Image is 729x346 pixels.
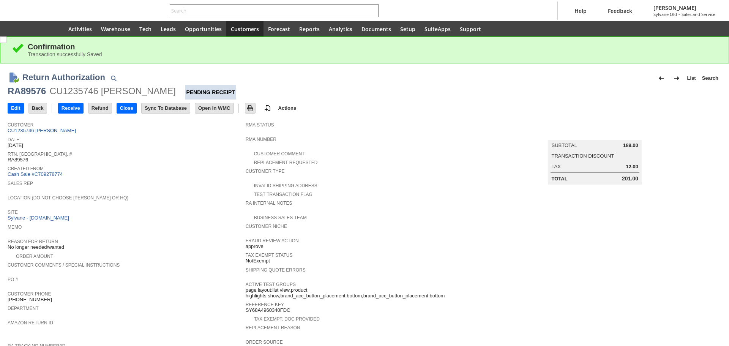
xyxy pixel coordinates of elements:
span: - [679,11,680,17]
a: Activities [64,21,96,36]
a: Created From [8,166,44,171]
a: Date [8,137,19,142]
a: Home [46,21,64,36]
a: Customer Phone [8,291,51,297]
a: Department [8,306,39,311]
span: SY68A4960340FDC [246,307,290,313]
img: add-record.svg [263,104,272,113]
img: Print [246,104,255,113]
a: Customer Niche [246,224,287,229]
span: SuiteApps [424,25,451,33]
caption: Summary [548,128,642,140]
span: 201.00 [622,175,638,182]
a: Order Source [246,340,283,345]
a: Replacement Requested [254,160,318,165]
img: Quick Find [109,74,118,83]
span: [DATE] [8,142,23,149]
a: Tech [135,21,156,36]
span: Documents [361,25,391,33]
a: PO # [8,277,18,282]
a: Customers [226,21,264,36]
a: RMA Number [246,137,276,142]
input: Sync To Database [142,103,190,113]
a: Active Test Groups [246,282,296,287]
a: Recent Records [9,21,27,36]
a: Reference Key [246,302,284,307]
h1: Return Authorization [22,71,105,84]
a: Customer Comment [254,151,305,156]
a: Shipping Quote Errors [246,267,306,273]
a: Customer [8,122,33,128]
span: page layout:list view,product highlights:show,brand_acc_button_placement:bottom,brand_acc_button_... [246,287,480,299]
div: Transaction successfully Saved [28,51,717,57]
a: Rtn. [GEOGRAPHIC_DATA]. # [8,152,72,157]
span: Help [574,7,587,14]
a: Leads [156,21,180,36]
a: Transaction Discount [552,153,614,159]
svg: Search [368,6,377,15]
a: Support [455,21,486,36]
span: Warehouse [101,25,130,33]
svg: Home [50,24,59,33]
span: [PHONE_NUMBER] [8,297,52,303]
a: Customer Comments / Special Instructions [8,262,120,268]
span: 189.00 [623,142,638,149]
a: Site [8,210,18,215]
svg: Shortcuts [32,24,41,33]
div: CU1235746 [PERSON_NAME] [50,85,176,97]
a: Subtotal [552,142,577,148]
input: Refund [88,103,112,113]
img: Previous [657,74,666,83]
div: RA89576 [8,85,46,97]
input: Search [170,6,368,15]
a: CU1235746 [PERSON_NAME] [8,128,78,133]
a: Cash Sale #C709278774 [8,171,63,177]
span: Tech [139,25,151,33]
a: Forecast [264,21,295,36]
svg: Recent Records [14,24,23,33]
a: Total [552,176,568,182]
a: Amazon Return ID [8,320,53,325]
span: approve [246,243,264,250]
a: Location (Do Not Choose [PERSON_NAME] or HQ) [8,195,128,201]
a: Reports [295,21,324,36]
div: Confirmation [28,43,717,51]
a: Opportunities [180,21,226,36]
a: Replacement reason [246,325,300,330]
a: Customer Type [246,169,285,174]
a: SuiteApps [420,21,455,36]
a: RMA Status [246,122,274,128]
a: Sylvane - [DOMAIN_NAME] [8,215,71,221]
span: Analytics [329,25,352,33]
span: Opportunities [185,25,222,33]
span: [PERSON_NAME] [653,4,715,11]
a: Tax Exempt Status [246,253,293,258]
span: Reports [299,25,320,33]
div: Shortcuts [27,21,46,36]
a: Memo [8,224,22,230]
span: Sales and Service [682,11,715,17]
input: Receive [58,103,83,113]
a: Test Transaction Flag [254,192,312,197]
a: Sales Rep [8,181,33,186]
a: List [684,72,699,84]
span: No longer needed/wanted [8,244,64,250]
a: Reason For Return [8,239,58,244]
input: Print [245,103,255,113]
span: Sylvane Old [653,11,677,17]
a: Setup [396,21,420,36]
input: Close [117,103,136,113]
input: Back [29,103,47,113]
a: Search [699,72,721,84]
a: Invalid Shipping Address [254,183,317,188]
a: Analytics [324,21,357,36]
span: Leads [161,25,176,33]
a: Business Sales Team [254,215,307,220]
span: 12.00 [626,164,638,170]
img: Next [672,74,681,83]
a: Fraud Review Action [246,238,299,243]
span: Feedback [608,7,632,14]
span: Forecast [268,25,290,33]
a: RA Internal Notes [246,201,292,206]
a: Tax [552,164,561,169]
